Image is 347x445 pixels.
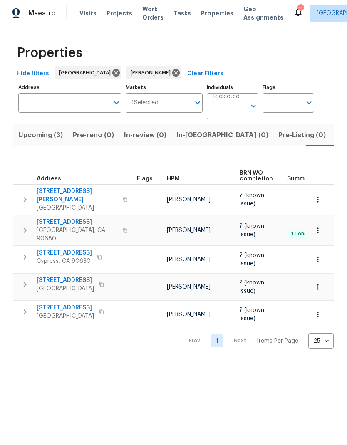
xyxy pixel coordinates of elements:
[240,252,264,267] span: ? (known issue)
[213,93,240,100] span: 1 Selected
[240,280,264,294] span: ? (known issue)
[79,9,97,17] span: Visits
[17,69,49,79] span: Hide filters
[37,204,118,212] span: [GEOGRAPHIC_DATA]
[240,193,264,207] span: ? (known issue)
[181,333,334,349] nav: Pagination Navigation
[176,129,268,141] span: In-[GEOGRAPHIC_DATA] (0)
[167,284,211,290] span: [PERSON_NAME]
[137,176,153,182] span: Flags
[37,284,94,293] span: [GEOGRAPHIC_DATA]
[240,307,264,321] span: ? (known issue)
[18,129,63,141] span: Upcoming (3)
[126,85,203,90] label: Markets
[308,330,334,352] div: 25
[13,66,52,82] button: Hide filters
[173,10,191,16] span: Tasks
[248,100,259,112] button: Open
[240,170,273,182] span: BRN WO completion
[257,337,298,345] p: Items Per Page
[37,226,118,243] span: [GEOGRAPHIC_DATA], CA 90680
[131,99,159,106] span: 1 Selected
[207,85,258,90] label: Individuals
[59,69,114,77] span: [GEOGRAPHIC_DATA]
[287,176,314,182] span: Summary
[297,5,303,13] div: 11
[37,312,94,320] span: [GEOGRAPHIC_DATA]
[73,129,114,141] span: Pre-reno (0)
[288,230,311,237] span: 1 Done
[263,85,314,90] label: Flags
[131,69,174,77] span: [PERSON_NAME]
[37,187,118,204] span: [STREET_ADDRESS][PERSON_NAME]
[167,257,211,262] span: [PERSON_NAME]
[167,311,211,317] span: [PERSON_NAME]
[211,334,223,347] a: Goto page 1
[37,176,61,182] span: Address
[240,223,264,237] span: ? (known issue)
[142,5,164,22] span: Work Orders
[187,69,223,79] span: Clear Filters
[107,9,132,17] span: Projects
[28,9,56,17] span: Maestro
[167,176,180,182] span: HPM
[55,66,121,79] div: [GEOGRAPHIC_DATA]
[37,249,92,257] span: [STREET_ADDRESS]
[243,5,283,22] span: Geo Assignments
[124,129,166,141] span: In-review (0)
[18,85,121,90] label: Address
[17,49,82,57] span: Properties
[303,97,315,109] button: Open
[37,276,94,284] span: [STREET_ADDRESS]
[167,227,211,233] span: [PERSON_NAME]
[37,304,94,312] span: [STREET_ADDRESS]
[278,129,326,141] span: Pre-Listing (0)
[37,218,118,226] span: [STREET_ADDRESS]
[184,66,227,82] button: Clear Filters
[111,97,122,109] button: Open
[192,97,203,109] button: Open
[167,197,211,203] span: [PERSON_NAME]
[37,257,92,265] span: Cypress, CA 90630
[201,9,233,17] span: Properties
[126,66,181,79] div: [PERSON_NAME]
